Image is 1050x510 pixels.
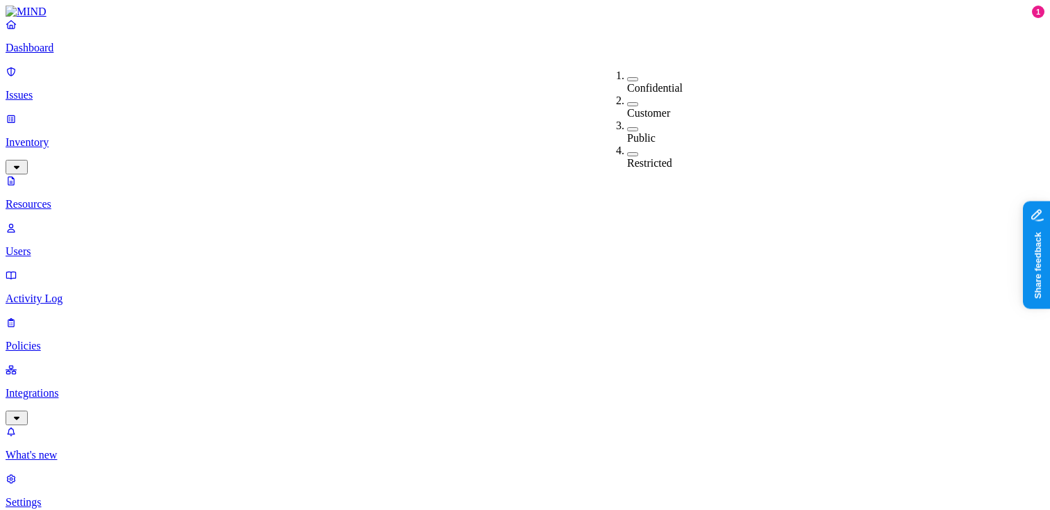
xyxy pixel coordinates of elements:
[6,387,1044,400] p: Integrations
[627,132,656,144] label: Public
[6,269,1044,305] a: Activity Log
[6,472,1044,509] a: Settings
[6,496,1044,509] p: Settings
[627,82,683,94] label: Confidential
[1032,6,1044,18] div: 1
[6,449,1044,461] p: What's new
[6,316,1044,352] a: Policies
[6,136,1044,149] p: Inventory
[6,65,1044,101] a: Issues
[6,222,1044,258] a: Users
[6,293,1044,305] p: Activity Log
[6,340,1044,352] p: Policies
[627,107,670,119] label: Customer
[6,6,1044,18] a: MIND
[6,198,1044,211] p: Resources
[6,89,1044,101] p: Issues
[6,6,47,18] img: MIND
[6,174,1044,211] a: Resources
[6,363,1044,423] a: Integrations
[6,425,1044,461] a: What's new
[6,18,1044,54] a: Dashboard
[627,157,672,169] label: Restricted
[6,113,1044,172] a: Inventory
[6,245,1044,258] p: Users
[6,42,1044,54] p: Dashboard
